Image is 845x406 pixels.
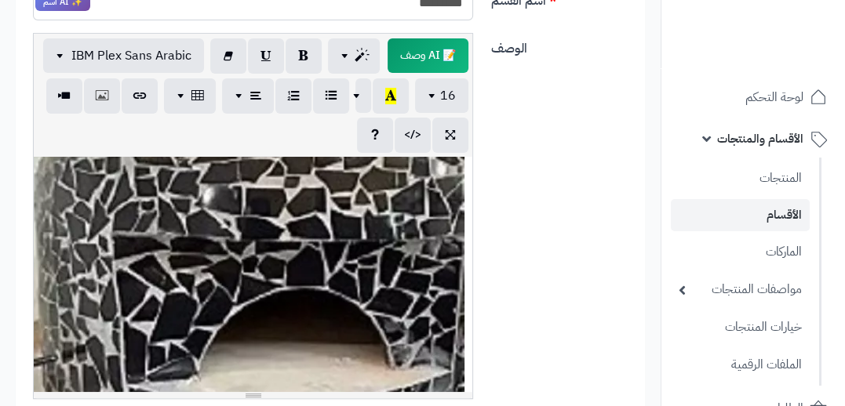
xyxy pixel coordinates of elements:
[71,46,191,65] span: IBM Plex Sans Arabic
[388,38,468,73] span: انقر لاستخدام رفيقك الذكي
[671,78,836,116] a: لوحة التحكم
[671,161,810,195] a: المنتجات
[745,86,803,108] span: لوحة التحكم
[671,199,810,231] a: الأقسام
[440,86,456,105] span: 16
[415,78,468,113] button: 16
[43,38,204,73] button: IBM Plex Sans Arabic
[671,348,810,382] a: الملفات الرقمية
[717,128,803,150] span: الأقسام والمنتجات
[671,310,810,344] a: خيارات المنتجات
[671,235,810,269] a: الماركات
[485,33,639,58] label: الوصف
[671,273,810,306] a: مواصفات المنتجات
